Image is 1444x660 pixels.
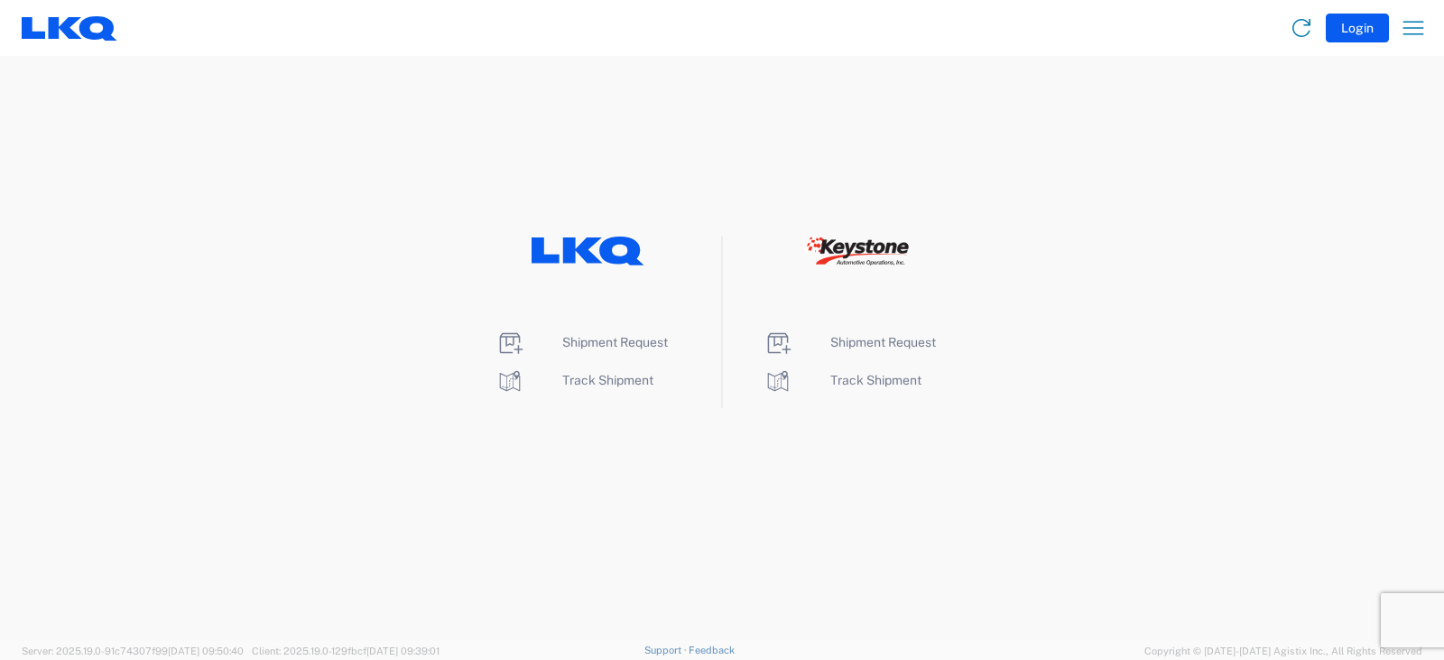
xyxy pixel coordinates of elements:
[830,373,921,387] span: Track Shipment
[562,335,668,349] span: Shipment Request
[1144,643,1422,659] span: Copyright © [DATE]-[DATE] Agistix Inc., All Rights Reserved
[168,646,244,656] span: [DATE] 09:50:40
[764,373,921,387] a: Track Shipment
[1326,14,1389,42] button: Login
[366,646,440,656] span: [DATE] 09:39:01
[562,373,653,387] span: Track Shipment
[495,335,668,349] a: Shipment Request
[830,335,936,349] span: Shipment Request
[252,646,440,656] span: Client: 2025.19.0-129fbcf
[22,646,244,656] span: Server: 2025.19.0-91c74307f99
[644,645,690,655] a: Support
[764,335,936,349] a: Shipment Request
[495,373,653,387] a: Track Shipment
[689,645,735,655] a: Feedback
